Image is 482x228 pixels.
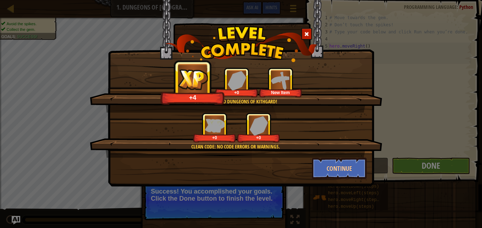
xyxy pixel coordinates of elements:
[177,68,209,90] img: reward_icon_xp.png
[271,71,290,90] img: portrait.png
[124,98,347,105] div: You completed Dungeons of Kithgard!
[163,93,223,102] div: +4
[217,90,257,95] div: +0
[239,135,279,140] div: +0
[124,143,347,150] div: Clean code: no code errors or warnings.
[250,116,268,135] img: reward_icon_gems.png
[195,135,235,140] div: +0
[261,90,301,95] div: New Item
[165,26,317,62] img: level_complete.png
[312,158,367,179] button: Continue
[228,71,246,90] img: reward_icon_gems.png
[205,119,225,132] img: reward_icon_xp.png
